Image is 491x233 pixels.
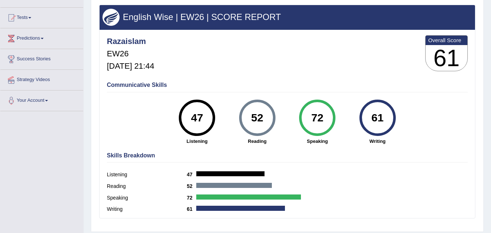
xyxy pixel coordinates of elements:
[107,194,187,202] label: Speaking
[171,138,224,145] strong: Listening
[107,37,154,46] h4: Razaislam
[187,195,196,201] b: 72
[107,171,187,178] label: Listening
[107,182,187,190] label: Reading
[187,172,196,177] b: 47
[107,62,154,71] h5: [DATE] 21:44
[107,152,468,159] h4: Skills Breakdown
[426,45,467,71] h3: 61
[0,91,83,109] a: Your Account
[187,183,196,189] b: 52
[231,138,284,145] strong: Reading
[428,37,465,43] b: Overall Score
[351,138,404,145] strong: Writing
[102,9,120,26] img: wings.png
[0,70,83,88] a: Strategy Videos
[304,103,331,133] div: 72
[184,103,210,133] div: 47
[364,103,391,133] div: 61
[102,12,472,22] h3: English Wise | EW26 | SCORE REPORT
[107,82,468,88] h4: Communicative Skills
[0,8,83,26] a: Tests
[107,49,154,58] h5: EW26
[187,206,196,212] b: 61
[0,28,83,47] a: Predictions
[244,103,270,133] div: 52
[107,205,187,213] label: Writing
[291,138,344,145] strong: Speaking
[0,49,83,67] a: Success Stories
